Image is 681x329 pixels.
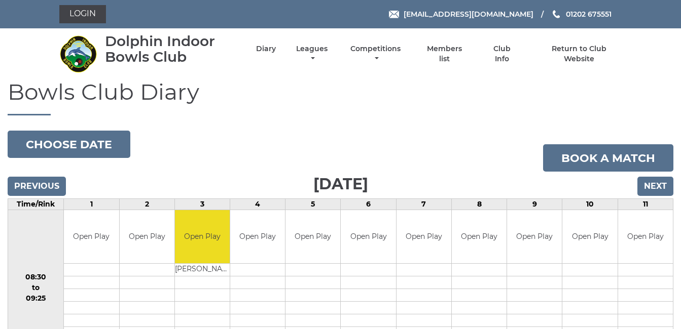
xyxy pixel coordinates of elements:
[404,10,533,19] span: [EMAIL_ADDRESS][DOMAIN_NAME]
[119,199,174,210] td: 2
[8,131,130,158] button: Choose date
[536,44,622,64] a: Return to Club Website
[348,44,404,64] a: Competitions
[341,199,396,210] td: 6
[175,263,230,276] td: [PERSON_NAME]
[175,210,230,263] td: Open Play
[256,44,276,54] a: Diary
[8,177,66,196] input: Previous
[120,210,174,263] td: Open Play
[59,5,106,23] a: Login
[8,79,673,115] h1: Bowls Club Diary
[421,44,468,64] a: Members list
[285,210,340,263] td: Open Play
[389,9,533,20] a: Email [EMAIL_ADDRESS][DOMAIN_NAME]
[59,35,97,73] img: Dolphin Indoor Bowls Club
[389,11,399,18] img: Email
[618,210,673,263] td: Open Play
[551,9,612,20] a: Phone us 01202 675551
[637,177,673,196] input: Next
[562,210,617,263] td: Open Play
[64,199,119,210] td: 1
[452,210,507,263] td: Open Play
[396,199,451,210] td: 7
[341,210,396,263] td: Open Play
[543,144,673,172] a: Book a match
[230,210,285,263] td: Open Play
[105,33,238,65] div: Dolphin Indoor Bowls Club
[285,199,341,210] td: 5
[486,44,519,64] a: Club Info
[507,199,562,210] td: 9
[618,199,673,210] td: 11
[507,210,562,263] td: Open Play
[451,199,507,210] td: 8
[397,210,451,263] td: Open Play
[230,199,285,210] td: 4
[562,199,618,210] td: 10
[553,10,560,18] img: Phone us
[64,210,119,263] td: Open Play
[566,10,612,19] span: 01202 675551
[294,44,330,64] a: Leagues
[8,199,64,210] td: Time/Rink
[174,199,230,210] td: 3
